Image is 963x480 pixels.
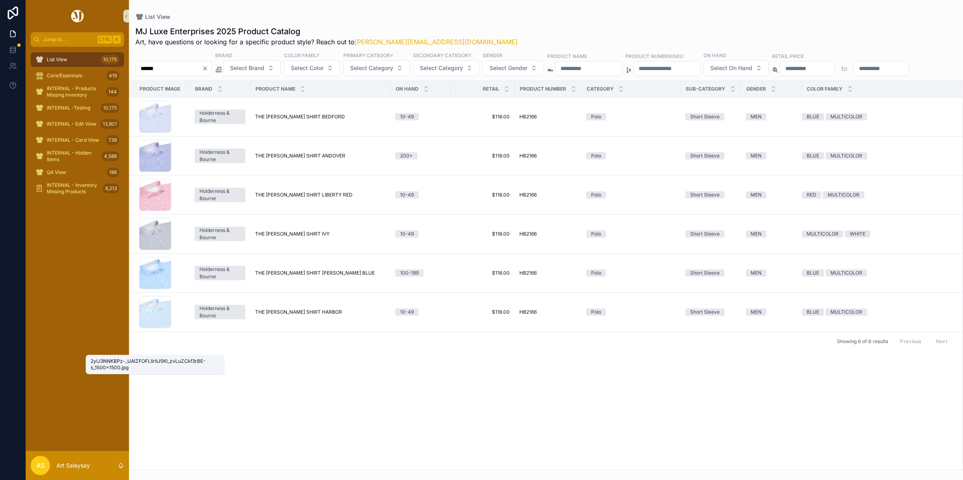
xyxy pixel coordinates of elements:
[690,269,720,277] div: Short Sleeve
[70,10,85,23] img: App logo
[751,113,762,120] div: MEN
[31,149,124,163] a: INTERNAL - Hidden Items4,588
[456,114,510,120] a: $118.00
[396,86,419,92] span: On Hand
[103,184,119,193] div: 8,213
[395,269,446,277] a: 100-199
[690,191,720,199] div: Short Sleeve
[746,308,797,316] a: MEN
[591,308,601,316] div: Polo
[47,121,96,127] span: INTERNAL - Edit View
[43,36,94,43] span: Jump to...
[98,35,112,43] span: Ctrl
[395,308,446,316] a: 10-49
[255,86,295,92] span: Product Name
[751,269,762,277] div: MEN
[343,60,410,76] button: Select Button
[807,230,838,238] div: MULTICOLOR
[26,47,129,206] div: scrollable content
[400,308,414,316] div: 10-49
[199,110,241,124] div: Holderness & Bourne
[135,26,518,37] h1: MJ Luxe Enterprises 2025 Product Catalog
[47,137,99,143] span: INTERNAL - Card View
[195,188,245,202] a: Holderness & Bourne
[685,152,736,159] a: Short Sleeve
[456,270,510,276] a: $118.00
[519,114,537,120] span: HB2166
[751,308,762,316] div: MEN
[255,309,386,315] a: THE [PERSON_NAME] SHIRT HARBOR
[746,86,766,92] span: Gender
[483,60,544,76] button: Select Button
[519,270,537,276] span: HB2166
[31,181,124,196] a: INTERNAL - Inventory Missing Products8,213
[807,86,843,92] span: Color Family
[830,308,862,316] div: MULTICOLOR
[828,191,859,199] div: MULTICOLOR
[106,71,119,81] div: 419
[690,113,720,120] div: Short Sleeve
[202,65,212,72] button: Clear
[284,52,320,59] label: Color Family
[420,64,463,72] span: Select Category
[400,191,414,199] div: 10-49
[519,309,577,315] a: HB2166
[490,64,527,72] span: Select Gender
[31,117,124,131] a: INTERNAL - Edit View13,901
[483,86,499,92] span: Retail
[395,191,446,199] a: 10-49
[106,87,119,97] div: 144
[802,269,952,277] a: BLUEMULTICOLOR
[350,64,393,72] span: Select Category
[690,152,720,159] div: Short Sleeve
[830,269,862,277] div: MULTICOLOR
[195,149,245,163] a: Holderness & Bourne
[802,230,952,238] a: MULTICOLORWHITE
[145,13,170,21] span: List View
[255,231,330,237] span: THE [PERSON_NAME] SHIRT IVY
[830,113,862,120] div: MULTICOLOR
[199,227,241,241] div: Holderness & Bourne
[400,269,419,277] div: 100-199
[195,110,245,124] a: Holderness & Bourne
[746,269,797,277] a: MEN
[31,133,124,147] a: INTERNAL - Card View739
[255,192,353,198] span: THE [PERSON_NAME] SHIRT LIBERTY RED
[690,230,720,238] div: Short Sleeve
[47,150,98,163] span: INTERNAL - Hidden Items
[751,152,762,159] div: MEN
[704,52,726,59] label: On Hand
[841,64,847,73] p: to
[47,105,90,111] span: INTERNAL -Testing
[31,165,124,180] a: QA View186
[807,113,819,120] div: BLUE
[255,309,342,315] span: THE [PERSON_NAME] SHIRT HARBOR
[519,231,537,237] span: HB2166
[456,309,510,315] a: $118.00
[591,113,601,120] div: Polo
[47,56,67,63] span: List View
[255,153,345,159] span: THE [PERSON_NAME] SHIRT ANDOVER
[400,113,414,120] div: 10-49
[520,86,566,92] span: Product Number
[284,60,340,76] button: Select Button
[807,308,819,316] div: BLUE
[710,64,752,72] span: Select On Hand
[114,36,120,43] span: K
[746,230,797,238] a: MEN
[107,168,119,177] div: 186
[395,113,446,120] a: 10-49
[456,231,510,237] a: $118.00
[837,338,888,345] span: Showing 6 of 6 results
[830,152,862,159] div: MULTICOLOR
[31,32,124,47] button: Jump to...CtrlK
[586,230,676,238] a: Polo
[106,135,119,145] div: 739
[802,191,952,199] a: REDMULTICOLOR
[746,191,797,199] a: MEN
[587,86,614,92] span: Category
[686,86,725,92] span: Sub-Category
